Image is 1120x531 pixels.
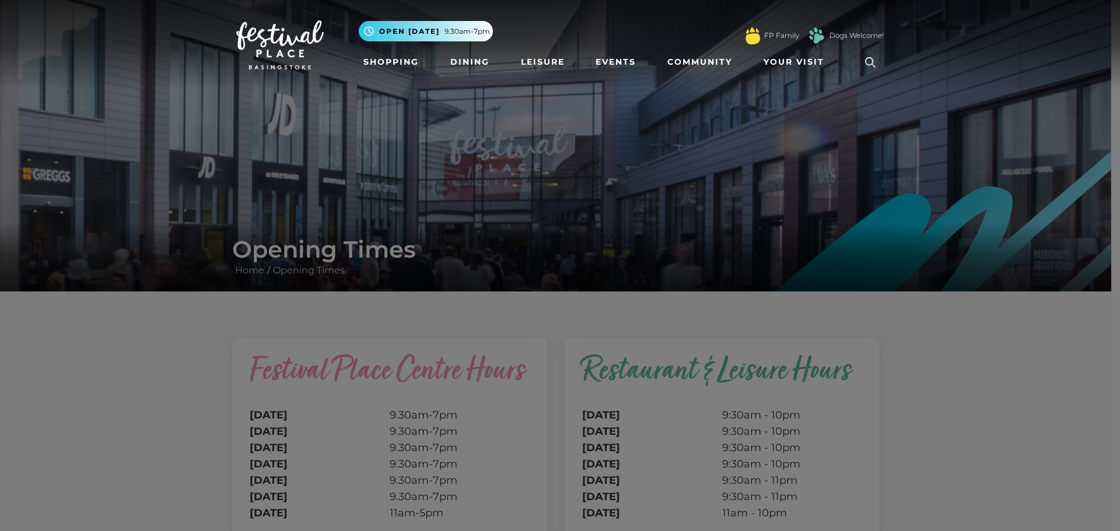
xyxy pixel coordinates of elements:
[663,51,737,73] a: Community
[359,21,493,41] button: Open [DATE] 9.30am-7pm
[764,56,824,68] span: Your Visit
[759,51,835,73] a: Your Visit
[379,26,440,37] span: Open [DATE]
[444,26,490,37] span: 9.30am-7pm
[764,30,799,41] a: FP Family
[829,30,884,41] a: Dogs Welcome!
[359,51,423,73] a: Shopping
[516,51,569,73] a: Leisure
[236,20,324,69] img: Festival Place Logo
[446,51,494,73] a: Dining
[591,51,640,73] a: Events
